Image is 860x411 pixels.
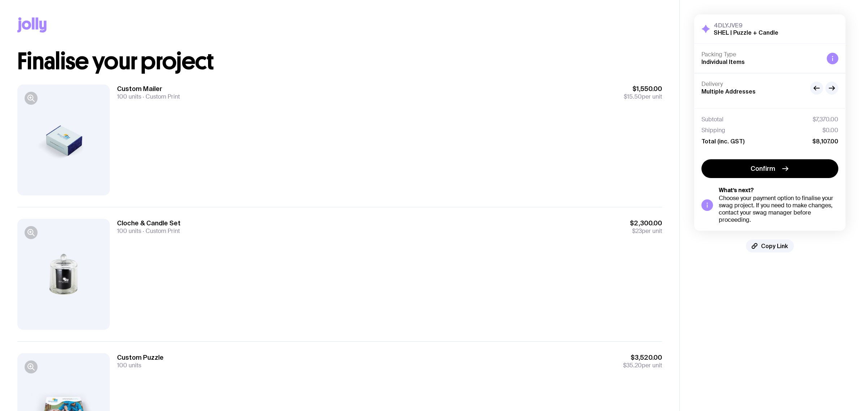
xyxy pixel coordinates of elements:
h2: SHEL | Puzzle + Candle [714,29,778,36]
h5: What’s next? [719,187,838,194]
span: $15.50 [624,93,642,100]
span: per unit [624,93,662,100]
span: 100 units [117,362,141,369]
span: Shipping [701,127,725,134]
span: $2,300.00 [630,219,662,228]
h3: Cloche & Candle Set [117,219,181,228]
h4: Delivery [701,81,804,88]
h3: Custom Mailer [117,85,180,93]
span: Multiple Addresses [701,88,756,95]
span: Copy Link [761,242,788,250]
span: per unit [623,362,662,369]
h4: Packing Type [701,51,821,58]
h3: Custom Puzzle [117,353,164,362]
span: 100 units [117,93,141,100]
span: Subtotal [701,116,723,123]
span: $8,107.00 [812,138,838,145]
div: Choose your payment option to finalise your swag project. If you need to make changes, contact yo... [719,195,838,224]
button: Confirm [701,159,838,178]
span: Individual Items [701,59,745,65]
span: $23 [632,227,642,235]
span: $3,520.00 [623,353,662,362]
span: $1,550.00 [624,85,662,93]
span: Total (inc. GST) [701,138,744,145]
h3: 4DLYJVE9 [714,22,778,29]
span: $0.00 [822,127,838,134]
span: Custom Print [141,93,180,100]
span: $7,370.00 [813,116,838,123]
span: Confirm [751,164,775,173]
span: per unit [630,228,662,235]
button: Copy Link [746,239,794,252]
h1: Finalise your project [17,50,662,73]
span: 100 units [117,227,141,235]
span: Custom Print [141,227,180,235]
span: $35.20 [623,362,642,369]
